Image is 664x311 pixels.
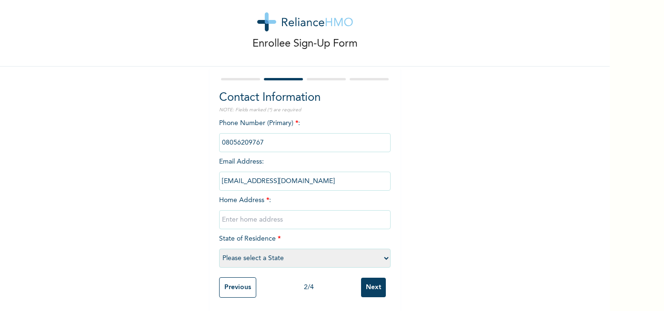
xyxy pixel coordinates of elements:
[256,282,361,292] div: 2 / 4
[252,36,358,52] p: Enrollee Sign-Up Form
[219,210,391,229] input: Enter home address
[219,89,391,107] h2: Contact Information
[361,278,386,297] input: Next
[219,107,391,114] p: NOTE: Fields marked (*) are required
[257,12,353,31] img: logo
[219,172,391,191] input: Enter email Address
[219,120,391,146] span: Phone Number (Primary) :
[219,197,391,223] span: Home Address :
[219,158,391,185] span: Email Address :
[219,133,391,152] input: Enter Primary Phone Number
[219,277,256,298] input: Previous
[219,235,391,262] span: State of Residence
